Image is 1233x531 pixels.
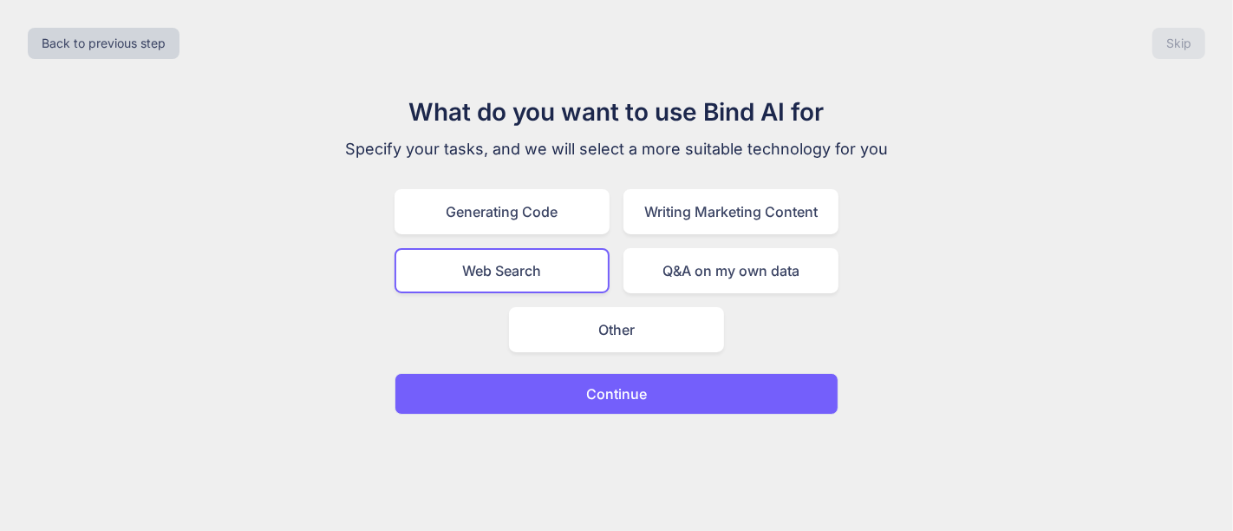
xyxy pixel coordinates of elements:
div: Generating Code [395,189,610,234]
p: Specify your tasks, and we will select a more suitable technology for you [325,137,908,161]
button: Skip [1152,28,1205,59]
div: Writing Marketing Content [623,189,838,234]
div: Web Search [395,248,610,293]
button: Continue [395,373,838,415]
h1: What do you want to use Bind AI for [325,94,908,130]
div: Other [509,307,724,352]
p: Continue [586,383,647,404]
div: Q&A on my own data [623,248,838,293]
button: Back to previous step [28,28,179,59]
